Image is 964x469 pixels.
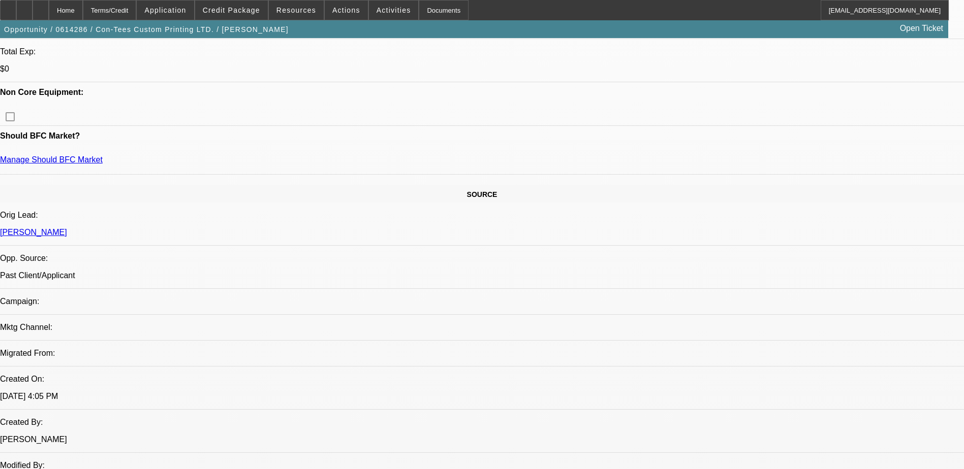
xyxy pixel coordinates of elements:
[332,6,360,14] span: Actions
[325,1,368,20] button: Actions
[195,1,268,20] button: Credit Package
[896,20,947,37] a: Open Ticket
[276,6,316,14] span: Resources
[369,1,419,20] button: Activities
[144,6,186,14] span: Application
[269,1,324,20] button: Resources
[4,25,289,33] span: Opportunity / 0614286 / Con-Tees Custom Printing LTD. / [PERSON_NAME]
[137,1,194,20] button: Application
[377,6,411,14] span: Activities
[467,190,497,198] span: SOURCE
[203,6,260,14] span: Credit Package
